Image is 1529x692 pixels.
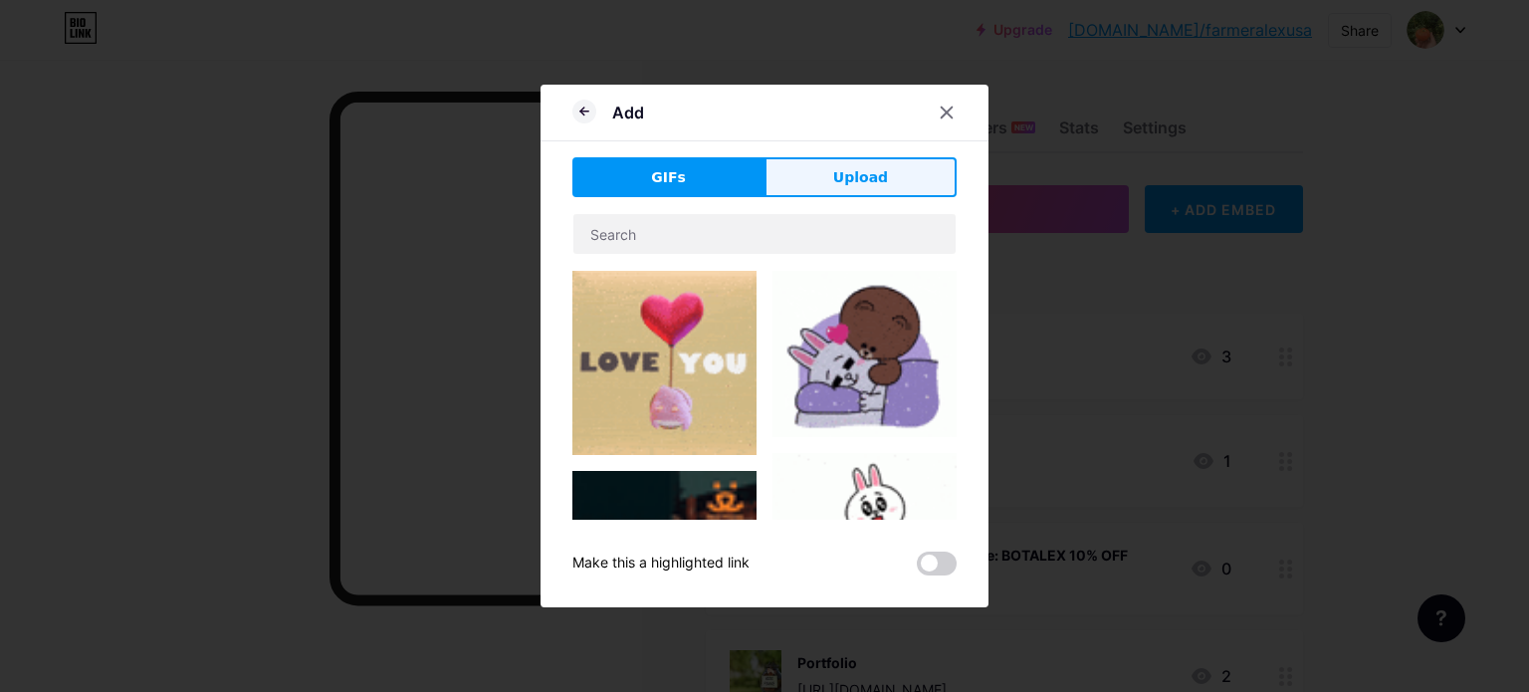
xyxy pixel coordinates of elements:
[772,271,957,437] img: Gihpy
[651,167,686,188] span: GIFs
[833,167,888,188] span: Upload
[572,552,750,576] div: Make this a highlighted link
[772,453,957,611] img: Gihpy
[572,157,764,197] button: GIFs
[572,271,757,455] img: Gihpy
[612,101,644,124] div: Add
[764,157,957,197] button: Upload
[573,214,956,254] input: Search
